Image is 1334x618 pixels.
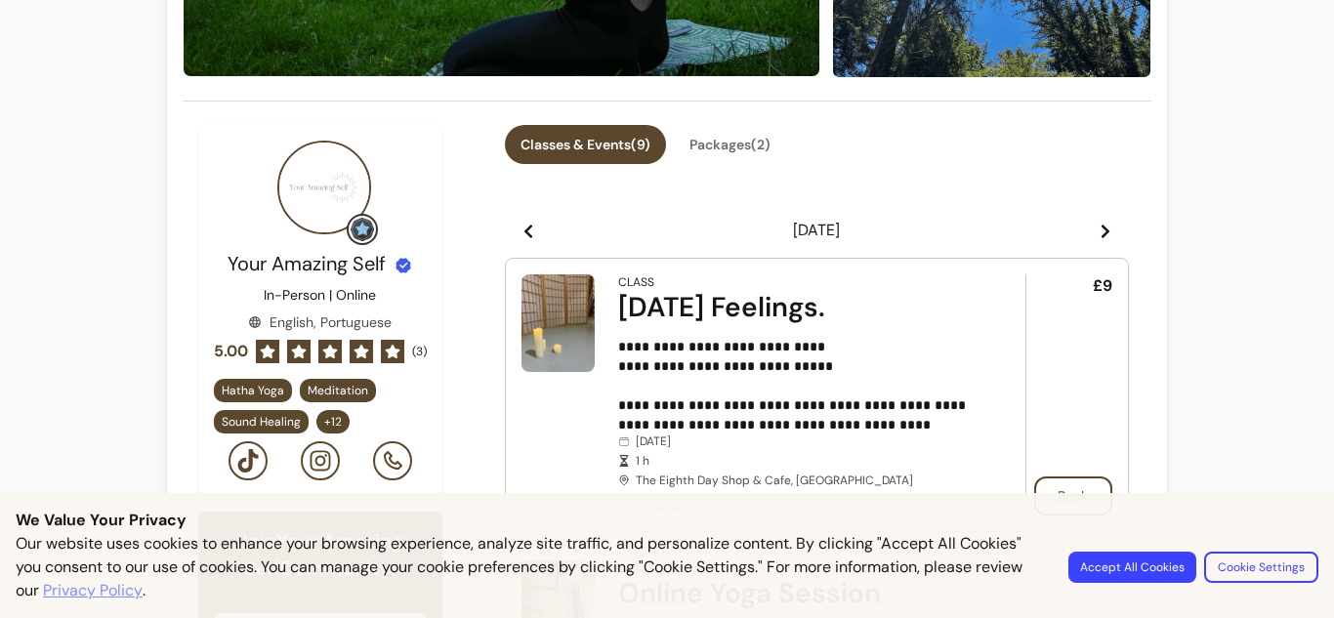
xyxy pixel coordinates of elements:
span: ( 3 ) [412,344,427,359]
p: We Value Your Privacy [16,509,1318,532]
button: Packages(2) [674,125,786,164]
div: [DATE] The Eighth Day Shop & Cafe, [GEOGRAPHIC_DATA] [618,433,971,488]
button: Classes & Events(9) [505,125,666,164]
header: [DATE] [505,211,1129,250]
button: Book [1034,476,1112,515]
p: In-Person | Online [264,285,376,305]
a: Privacy Policy [43,579,143,602]
div: [DATE] Feelings. [618,290,971,325]
div: English, Portuguese [248,312,392,332]
p: Our website uses cookies to enhance your browsing experience, analyze site traffic, and personali... [16,532,1045,602]
span: Your Amazing Self [228,251,386,276]
span: 5.00 [214,340,248,363]
span: + 12 [320,414,346,430]
span: Meditation [308,383,368,398]
span: 1 h [636,453,971,469]
img: Monday Feelings. [521,274,595,372]
span: Hatha Yoga [222,383,284,398]
img: Provider image [277,141,371,234]
div: Class [618,274,654,290]
button: Accept All Cookies [1068,552,1196,583]
span: Sound Healing [222,414,301,430]
img: Grow [351,218,374,241]
span: £9 [1093,274,1112,298]
button: Cookie Settings [1204,552,1318,583]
